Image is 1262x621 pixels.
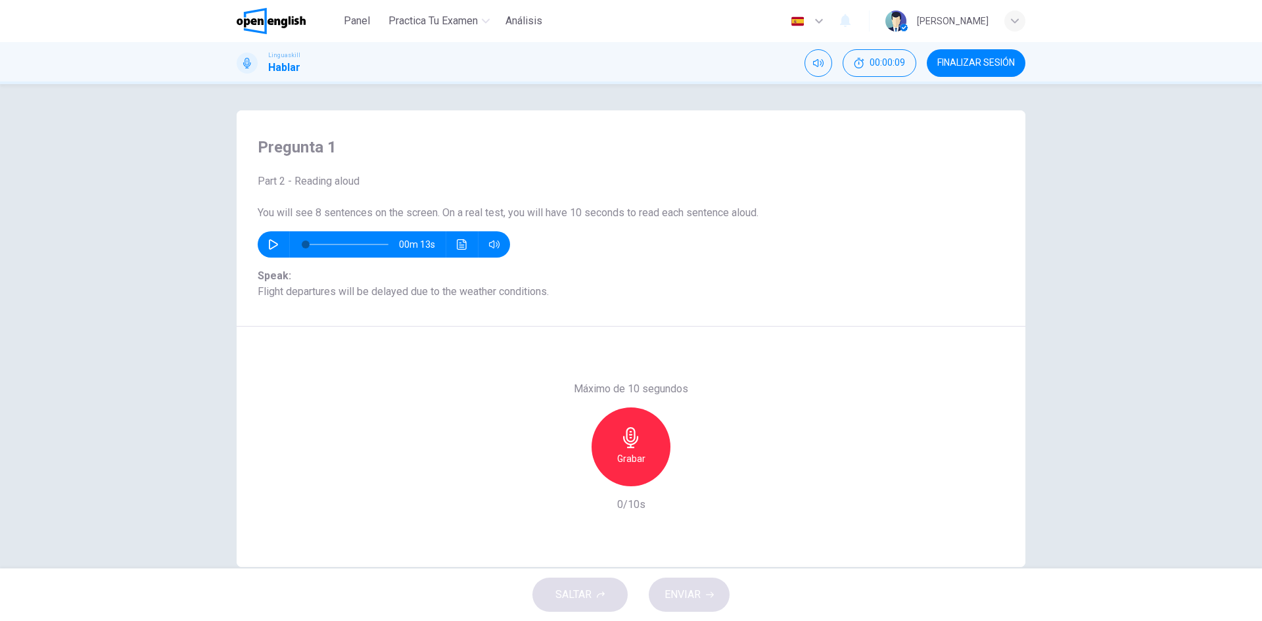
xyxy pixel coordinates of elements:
span: 00:00:09 [870,58,905,68]
div: [PERSON_NAME] [917,13,989,29]
button: Practica tu examen [383,9,495,33]
img: OpenEnglish logo [237,8,306,34]
span: Flight departures will be delayed due to the weather conditions. [258,268,1004,300]
span: Análisis [505,13,542,29]
span: Part 2 - Reading aloud [258,175,360,187]
img: es [789,16,806,26]
img: Profile picture [885,11,906,32]
span: Panel [344,13,370,29]
h6: Máximo de 10 segundos [574,381,688,397]
h6: 0/10s [617,497,645,513]
span: Practica tu examen [388,13,478,29]
button: Panel [336,9,378,33]
span: 00m 13s [399,231,446,258]
span: Linguaskill [268,51,300,60]
a: OpenEnglish logo [237,8,336,34]
h4: Pregunta 1 [258,137,1004,158]
button: Haz clic para ver la transcripción del audio [452,231,473,258]
span: FINALIZAR SESIÓN [937,58,1015,68]
h6: Grabar [617,451,645,467]
button: Grabar [592,407,670,486]
button: FINALIZAR SESIÓN [927,49,1025,77]
div: Ocultar [843,49,916,77]
h1: Hablar [268,60,300,76]
button: Análisis [500,9,548,33]
div: Silenciar [805,49,832,77]
button: 00:00:09 [843,49,916,77]
b: Speak: [258,269,291,282]
span: You will see 8 sentences on the screen. On a real test, you will have 10 seconds to read each sen... [258,206,759,219]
